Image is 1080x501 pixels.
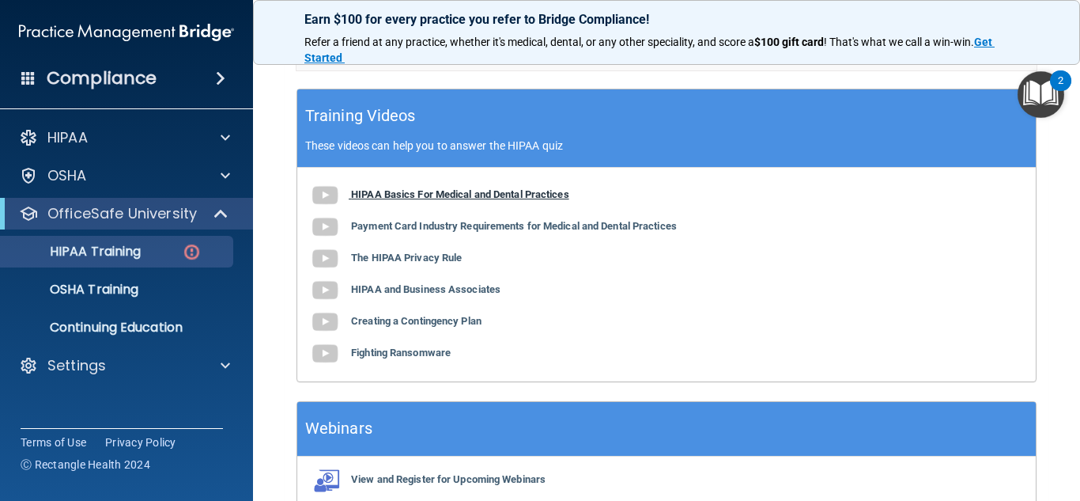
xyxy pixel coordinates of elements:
p: Settings [47,356,106,375]
b: Creating a Contingency Plan [351,315,481,327]
a: Privacy Policy [105,435,176,450]
h5: Training Videos [305,102,416,130]
p: OSHA Training [10,282,138,298]
h5: Webinars [305,415,372,442]
p: Earn $100 for every practice you refer to Bridge Compliance! [304,12,1029,27]
img: gray_youtube_icon.38fcd6cc.png [309,338,341,370]
b: HIPAA Basics For Medical and Dental Practices [351,188,569,200]
p: Continuing Education [10,320,226,336]
div: 2 [1058,81,1063,101]
p: OfficeSafe University [47,204,197,223]
a: Terms of Use [21,435,86,450]
button: Open Resource Center, 2 new notifications [1018,71,1064,118]
p: OSHA [47,166,87,185]
b: Payment Card Industry Requirements for Medical and Dental Practices [351,220,677,232]
a: OSHA [19,166,230,185]
p: These videos can help you to answer the HIPAA quiz [305,139,1028,152]
img: gray_youtube_icon.38fcd6cc.png [309,180,341,211]
b: View and Register for Upcoming Webinars [351,473,546,485]
b: Fighting Ransomware [351,347,451,359]
img: gray_youtube_icon.38fcd6cc.png [309,306,341,338]
img: gray_youtube_icon.38fcd6cc.png [309,275,341,306]
a: Get Started [304,36,995,64]
a: Settings [19,356,230,375]
b: The HIPAA Privacy Rule [351,252,462,264]
a: HIPAA [19,128,230,147]
img: danger-circle.6113f641.png [182,242,202,262]
img: gray_youtube_icon.38fcd6cc.png [309,243,341,275]
span: ! That's what we call a win-win. [824,36,974,48]
b: HIPAA and Business Associates [351,283,500,295]
img: webinarIcon.c7ebbf15.png [309,469,341,492]
p: HIPAA [47,128,88,147]
a: OfficeSafe University [19,204,229,223]
img: PMB logo [19,17,234,48]
p: HIPAA Training [10,244,141,260]
span: Ⓒ Rectangle Health 2024 [21,457,150,473]
span: Refer a friend at any practice, whether it's medical, dental, or any other speciality, and score a [304,36,754,48]
strong: $100 gift card [754,36,824,48]
img: gray_youtube_icon.38fcd6cc.png [309,211,341,243]
h4: Compliance [47,67,157,89]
